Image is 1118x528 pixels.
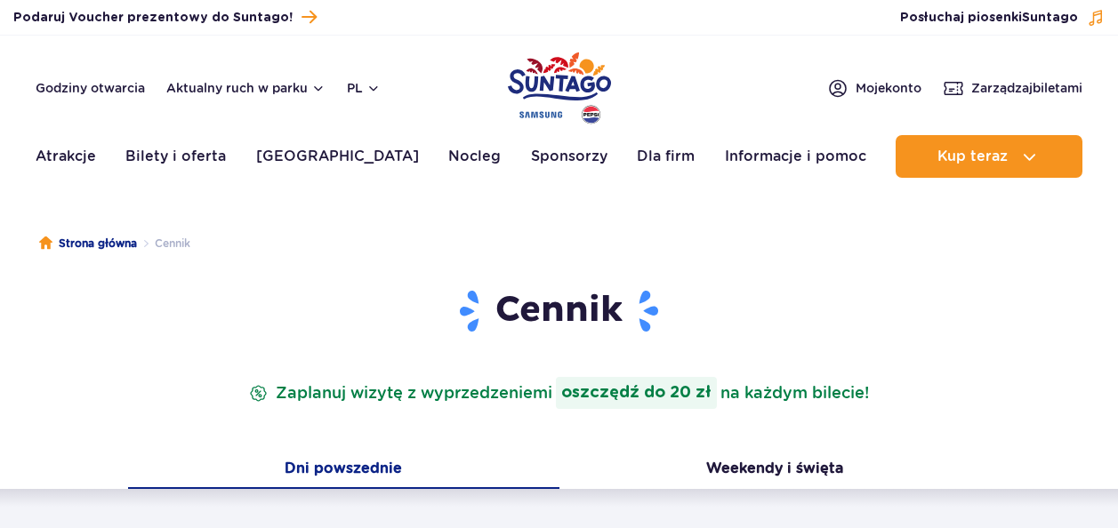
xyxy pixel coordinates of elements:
[347,79,381,97] button: pl
[559,452,991,489] button: Weekendy i święta
[637,135,695,178] a: Dla firm
[166,81,326,95] button: Aktualny ruch w parku
[125,135,226,178] a: Bilety i oferta
[36,79,145,97] a: Godziny otwarcia
[36,135,96,178] a: Atrakcje
[256,135,419,178] a: [GEOGRAPHIC_DATA]
[900,9,1078,27] span: Posłuchaj piosenki
[900,9,1105,27] button: Posłuchaj piosenkiSuntago
[13,9,293,27] span: Podaruj Voucher prezentowy do Suntago!
[531,135,607,178] a: Sponsorzy
[141,288,977,334] h1: Cennik
[1022,12,1078,24] span: Suntago
[971,79,1082,97] span: Zarządzaj biletami
[508,44,611,126] a: Park of Poland
[556,377,717,409] strong: oszczędź do 20 zł
[448,135,501,178] a: Nocleg
[725,135,866,178] a: Informacje i pomoc
[128,452,559,489] button: Dni powszednie
[13,5,317,29] a: Podaruj Voucher prezentowy do Suntago!
[39,235,137,252] a: Strona główna
[943,77,1082,99] a: Zarządzajbiletami
[937,148,1008,164] span: Kup teraz
[827,77,921,99] a: Mojekonto
[137,235,190,252] li: Cennik
[856,79,921,97] span: Moje konto
[896,135,1082,178] button: Kup teraz
[245,377,873,409] p: Zaplanuj wizytę z wyprzedzeniem na każdym bilecie!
